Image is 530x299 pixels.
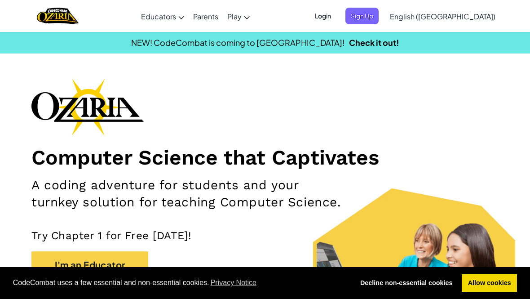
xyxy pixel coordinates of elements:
[31,78,144,136] img: Ozaria branding logo
[31,229,499,242] p: Try Chapter 1 for Free [DATE]!
[31,145,499,170] h1: Computer Science that Captivates
[31,251,148,278] button: I'm an Educator
[209,276,258,290] a: learn more about cookies
[31,177,344,211] h2: A coding adventure for students and your turnkey solution for teaching Computer Science.
[189,4,223,28] a: Parents
[345,8,379,24] button: Sign Up
[227,12,242,21] span: Play
[37,7,79,25] img: Home
[385,4,500,28] a: English ([GEOGRAPHIC_DATA])
[349,37,399,48] a: Check it out!
[354,274,459,292] a: deny cookies
[37,7,79,25] a: Ozaria by CodeCombat logo
[309,8,336,24] button: Login
[131,37,344,48] span: NEW! CodeCombat is coming to [GEOGRAPHIC_DATA]!
[462,274,517,292] a: allow cookies
[141,12,176,21] span: Educators
[223,4,254,28] a: Play
[13,276,347,290] span: CodeCombat uses a few essential and non-essential cookies.
[390,12,495,21] span: English ([GEOGRAPHIC_DATA])
[137,4,189,28] a: Educators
